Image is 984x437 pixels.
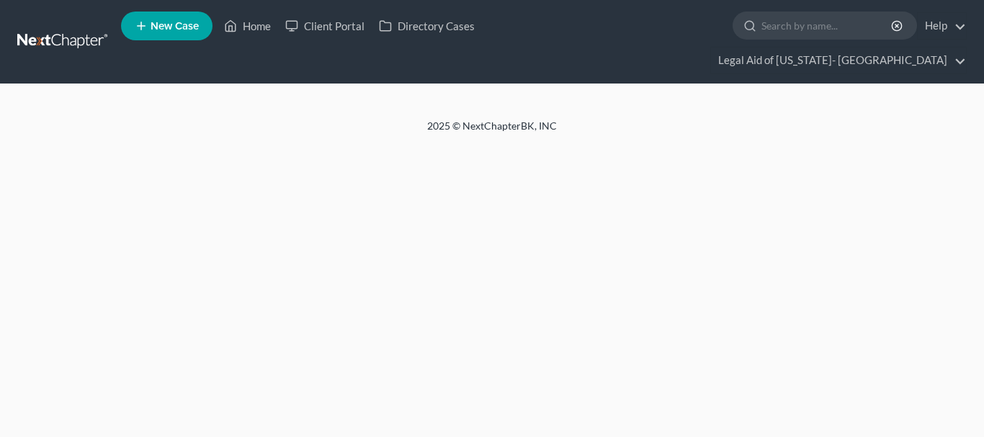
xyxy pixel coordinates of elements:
[81,119,903,145] div: 2025 © NextChapterBK, INC
[151,21,199,32] span: New Case
[217,13,278,39] a: Home
[761,12,893,39] input: Search by name...
[711,48,966,73] a: Legal Aid of [US_STATE]- [GEOGRAPHIC_DATA]
[372,13,482,39] a: Directory Cases
[278,13,372,39] a: Client Portal
[918,13,966,39] a: Help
